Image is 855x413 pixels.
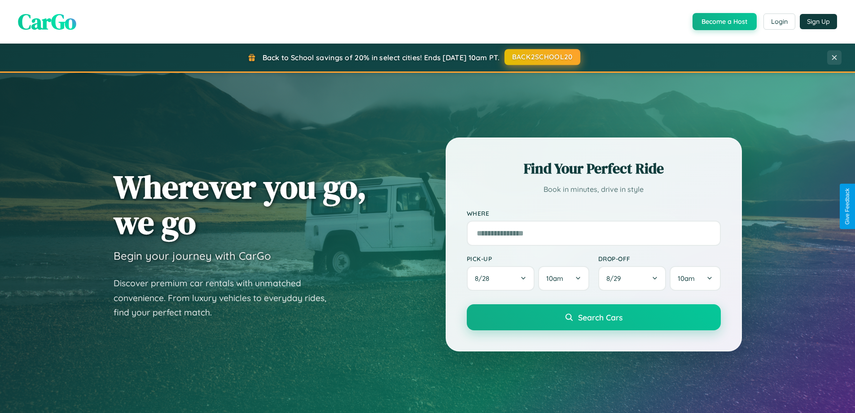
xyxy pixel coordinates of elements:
label: Drop-off [598,255,721,262]
button: 10am [538,266,589,291]
button: 8/29 [598,266,666,291]
span: Search Cars [578,312,623,322]
span: 8 / 28 [475,274,494,283]
h3: Begin your journey with CarGo [114,249,271,262]
button: Login [763,13,795,30]
span: Back to School savings of 20% in select cities! Ends [DATE] 10am PT. [263,53,500,62]
p: Discover premium car rentals with unmatched convenience. From luxury vehicles to everyday rides, ... [114,276,338,320]
button: Search Cars [467,304,721,330]
span: 10am [546,274,563,283]
span: CarGo [18,7,76,36]
button: 10am [670,266,720,291]
div: Give Feedback [844,188,851,225]
button: Become a Host [693,13,757,30]
span: 10am [678,274,695,283]
p: Book in minutes, drive in style [467,183,721,196]
h2: Find Your Perfect Ride [467,159,721,178]
h1: Wherever you go, we go [114,169,367,240]
button: BACK2SCHOOL20 [504,49,580,65]
span: 8 / 29 [606,274,625,283]
label: Where [467,209,721,217]
button: 8/28 [467,266,535,291]
label: Pick-up [467,255,589,262]
button: Sign Up [800,14,837,29]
